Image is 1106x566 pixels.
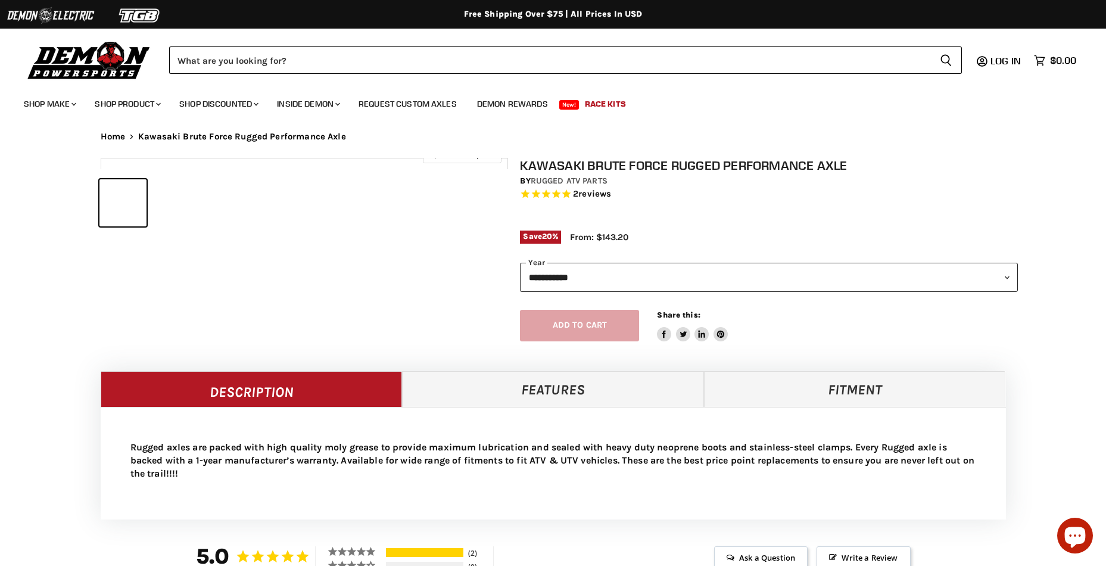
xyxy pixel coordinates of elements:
[1028,52,1082,69] a: $0.00
[985,55,1028,66] a: Log in
[6,4,95,27] img: Demon Electric Logo 2
[77,9,1030,20] div: Free Shipping Over $75 | All Prices In USD
[402,371,704,407] a: Features
[468,92,557,116] a: Demon Rewards
[15,92,83,116] a: Shop Make
[542,232,552,241] span: 20
[170,92,266,116] a: Shop Discounted
[77,132,1030,142] nav: Breadcrumbs
[559,100,580,110] span: New!
[138,132,346,142] span: Kawasaki Brute Force Rugged Performance Axle
[101,371,403,407] a: Description
[657,310,728,341] aside: Share this:
[520,231,561,244] span: Save %
[268,92,347,116] a: Inside Demon
[99,179,147,226] button: IMAGE thumbnail
[576,92,635,116] a: Race Kits
[1054,518,1096,556] inbox-online-store-chat: Shopify online store chat
[15,87,1073,116] ul: Main menu
[570,232,628,242] span: From: $143.20
[704,371,1006,407] a: Fitment
[130,441,976,480] p: Rugged axles are packed with high quality moly grease to provide maximum lubrication and sealed w...
[350,92,466,116] a: Request Custom Axles
[150,179,197,226] button: IMAGE thumbnail
[657,310,700,319] span: Share this:
[990,55,1021,67] span: Log in
[520,188,1018,201] span: Rated 5.0 out of 5 stars 2 reviews
[169,46,962,74] form: Product
[578,188,611,199] span: reviews
[386,548,463,557] div: 5-Star Ratings
[386,548,463,557] div: 100%
[573,188,611,199] span: 2 reviews
[169,46,930,74] input: Search
[328,546,384,556] div: 5 ★
[465,548,490,558] div: 2
[429,150,495,159] span: Click to expand
[531,176,607,186] a: Rugged ATV Parts
[520,263,1018,292] select: year
[520,158,1018,173] h1: Kawasaki Brute Force Rugged Performance Axle
[1050,55,1076,66] span: $0.00
[24,39,154,81] img: Demon Powersports
[930,46,962,74] button: Search
[520,175,1018,188] div: by
[95,4,185,27] img: TGB Logo 2
[101,132,126,142] a: Home
[86,92,168,116] a: Shop Product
